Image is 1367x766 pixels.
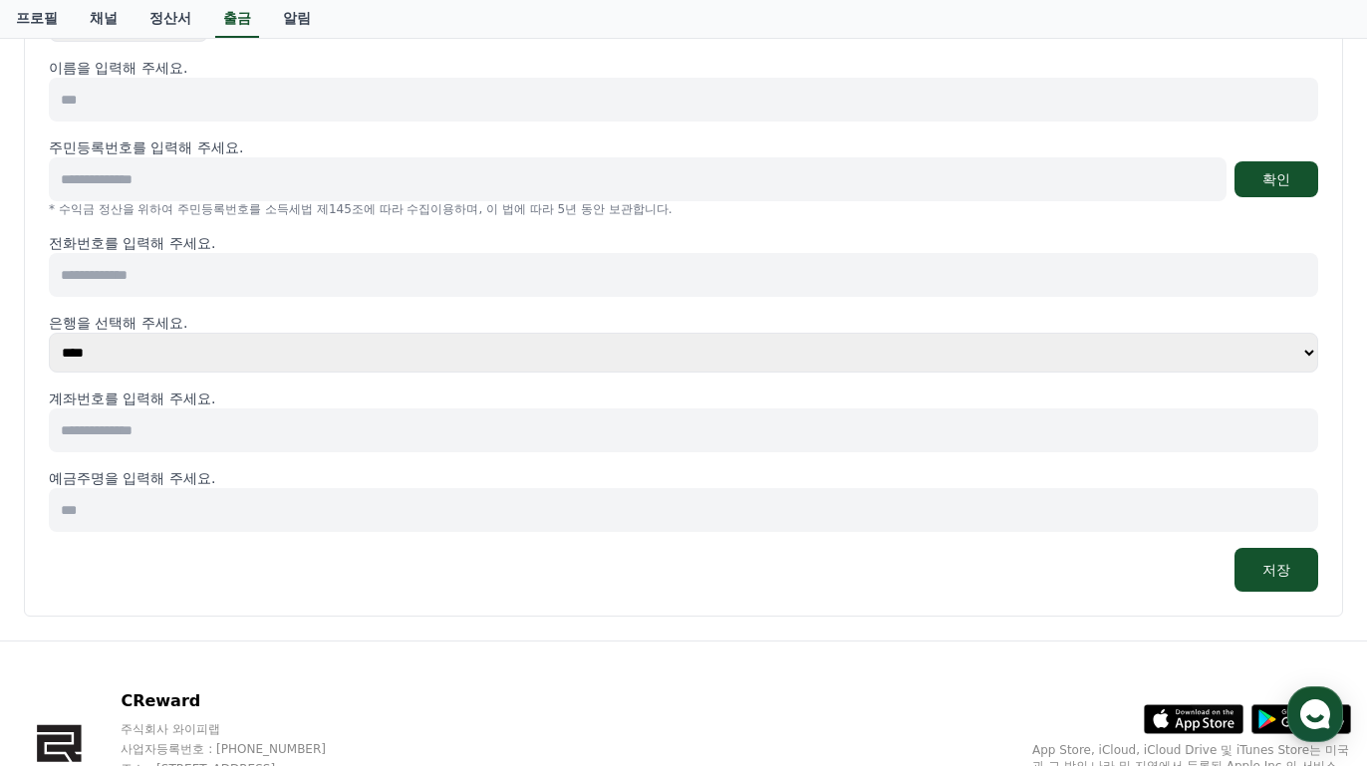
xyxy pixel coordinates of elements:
span: 대화 [182,632,206,647]
p: 이름을 입력해 주세요. [49,58,1318,78]
a: 설정 [257,601,383,650]
p: 전화번호를 입력해 주세요. [49,233,1318,253]
span: 홈 [63,631,75,646]
a: 홈 [6,601,132,650]
p: 은행을 선택해 주세요. [49,313,1318,333]
p: 계좌번호를 입력해 주세요. [49,388,1318,408]
button: 확인 [1234,161,1318,197]
p: 주식회사 와이피랩 [121,721,364,737]
p: 사업자등록번호 : [PHONE_NUMBER] [121,741,364,757]
p: 예금주명을 입력해 주세요. [49,468,1318,488]
span: 설정 [308,631,332,646]
p: 주민등록번호를 입력해 주세요. [49,137,243,157]
a: 대화 [132,601,257,650]
p: * 수익금 정산을 위하여 주민등록번호를 소득세법 제145조에 따라 수집이용하며, 이 법에 따라 5년 동안 보관합니다. [49,201,1318,217]
button: 저장 [1234,548,1318,592]
p: CReward [121,689,364,713]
